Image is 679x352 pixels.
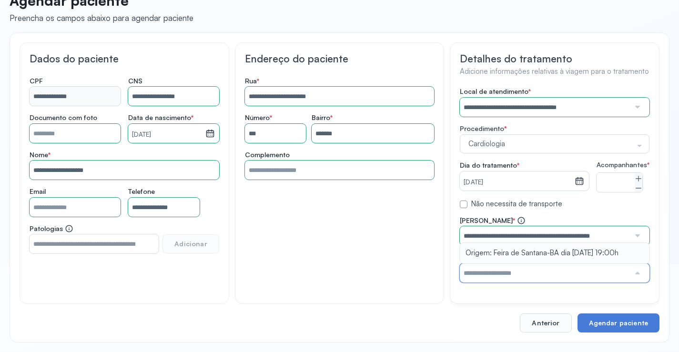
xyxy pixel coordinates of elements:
[30,113,97,122] span: Documento com foto
[464,178,571,187] small: [DATE]
[245,113,272,122] span: Número
[460,87,531,96] span: Local de atendimento
[460,216,526,225] span: [PERSON_NAME]
[30,151,51,159] span: Nome
[30,187,46,196] span: Email
[460,161,519,170] span: Dia do tratamento
[460,52,649,65] h3: Detalhes do tratamento
[460,243,649,263] li: Origem: Feira de Santana-BA dia [DATE] 19:00h
[597,161,649,169] span: Acompanhantes
[30,224,73,233] span: Patologias
[245,151,290,159] span: Complemento
[30,52,219,65] h3: Dados do paciente
[312,113,333,122] span: Bairro
[128,77,142,85] span: CNS
[460,67,649,76] h4: Adicione informações relativas à viagem para o tratamento
[128,113,193,122] span: Data de nascimento
[162,234,219,253] button: Adicionar
[466,139,634,149] span: Cardiologia
[460,124,504,132] span: Procedimento
[245,52,435,65] h3: Endereço do paciente
[128,187,155,196] span: Telefone
[30,77,43,85] span: CPF
[245,77,259,85] span: Rua
[520,313,571,332] button: Anterior
[471,200,562,209] label: Não necessita de transporte
[10,13,193,23] div: Preencha os campos abaixo para agendar paciente
[132,130,202,140] small: [DATE]
[578,313,659,332] button: Agendar paciente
